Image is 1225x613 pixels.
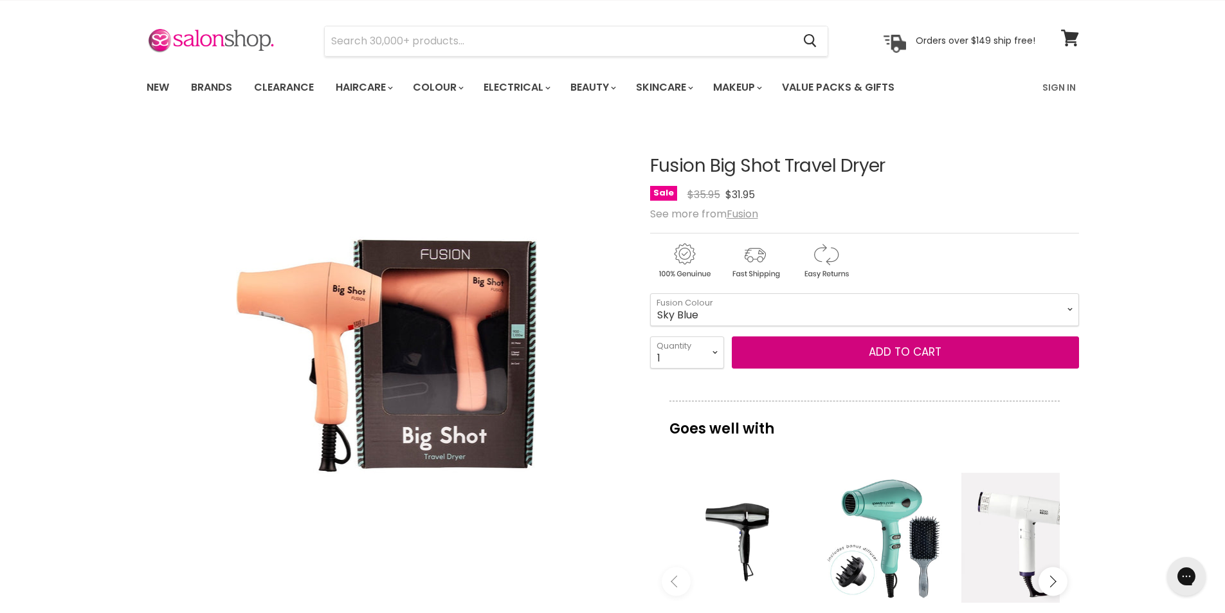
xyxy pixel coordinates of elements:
[403,74,471,101] a: Colour
[650,186,677,201] span: Sale
[792,241,860,280] img: returns.gif
[324,26,828,57] form: Product
[916,35,1035,46] p: Orders over $149 ship free!
[650,156,1079,176] h1: Fusion Big Shot Travel Dryer
[244,74,323,101] a: Clearance
[1035,74,1084,101] a: Sign In
[650,241,718,280] img: genuine.gif
[687,187,720,202] span: $35.95
[474,74,558,101] a: Electrical
[147,124,627,605] div: Fusion Big Shot Travel Dryer image. Click or Scroll to Zoom.
[181,74,242,101] a: Brands
[1161,553,1212,600] iframe: Gorgias live chat messenger
[326,74,401,101] a: Haircare
[794,26,828,56] button: Search
[137,74,179,101] a: New
[650,336,724,369] select: Quantity
[131,69,1095,106] nav: Main
[721,241,789,280] img: shipping.gif
[732,336,1079,369] button: Add to cart
[325,26,794,56] input: Search
[650,206,758,221] span: See more from
[626,74,701,101] a: Skincare
[727,206,758,221] a: Fusion
[137,69,970,106] ul: Main menu
[703,74,770,101] a: Makeup
[669,401,1060,443] p: Goes well with
[772,74,904,101] a: Value Packs & Gifts
[561,74,624,101] a: Beauty
[725,187,755,202] span: $31.95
